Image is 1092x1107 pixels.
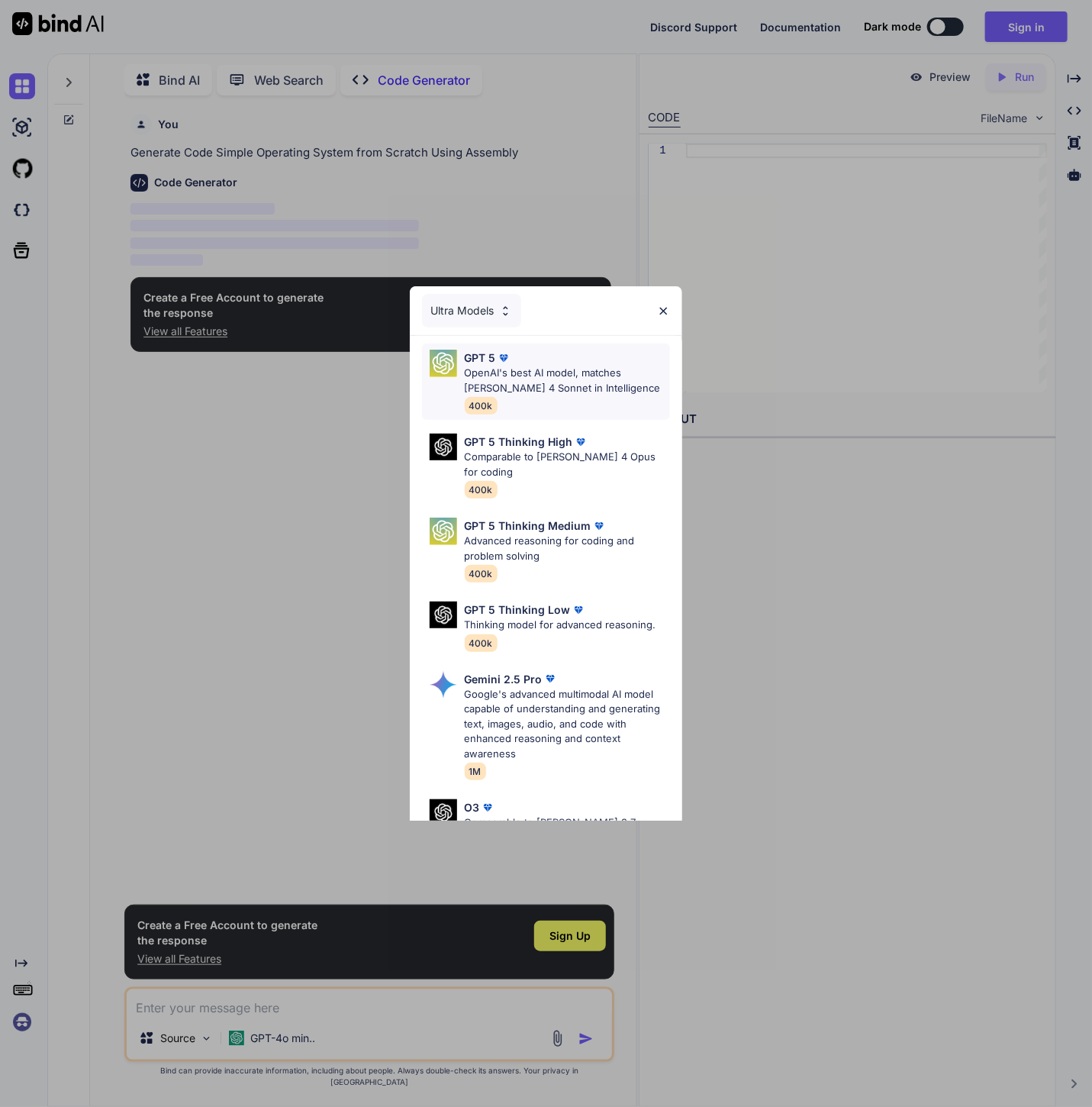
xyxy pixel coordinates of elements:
[465,671,543,687] p: Gemini 2.5 Pro
[465,815,671,845] p: Comparable to [PERSON_NAME] 3.7 Sonnet, superior intelligence
[430,350,457,377] img: Pick Models
[465,434,573,450] p: GPT 5 Thinking High
[465,518,591,534] p: GPT 5 Thinking Medium
[657,305,670,318] img: close
[573,434,588,450] img: premium
[465,534,671,563] p: Advanced reasoning for coding and problem solving
[465,618,656,633] p: Thinking model for advanced reasoning.
[430,799,457,826] img: Pick Models
[591,518,607,534] img: premium
[465,687,671,762] p: Google's advanced multimodal AI model capable of understanding and generating text, images, audio...
[430,671,457,699] img: Pick Models
[465,481,498,499] span: 400k
[480,800,495,815] img: premium
[430,602,457,628] img: Pick Models
[465,799,480,815] p: O3
[465,602,571,618] p: GPT 5 Thinking Low
[496,350,511,366] img: premium
[465,397,498,415] span: 400k
[465,634,498,652] span: 400k
[430,518,457,545] img: Pick Models
[465,350,496,366] p: GPT 5
[465,763,486,780] span: 1M
[465,565,498,583] span: 400k
[430,434,457,460] img: Pick Models
[499,305,512,318] img: Pick Models
[465,450,671,479] p: Comparable to [PERSON_NAME] 4 Opus for coding
[543,671,558,686] img: premium
[422,294,521,328] div: Ultra Models
[465,366,671,395] p: OpenAI's best AI model, matches [PERSON_NAME] 4 Sonnet in Intelligence
[571,602,586,618] img: premium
